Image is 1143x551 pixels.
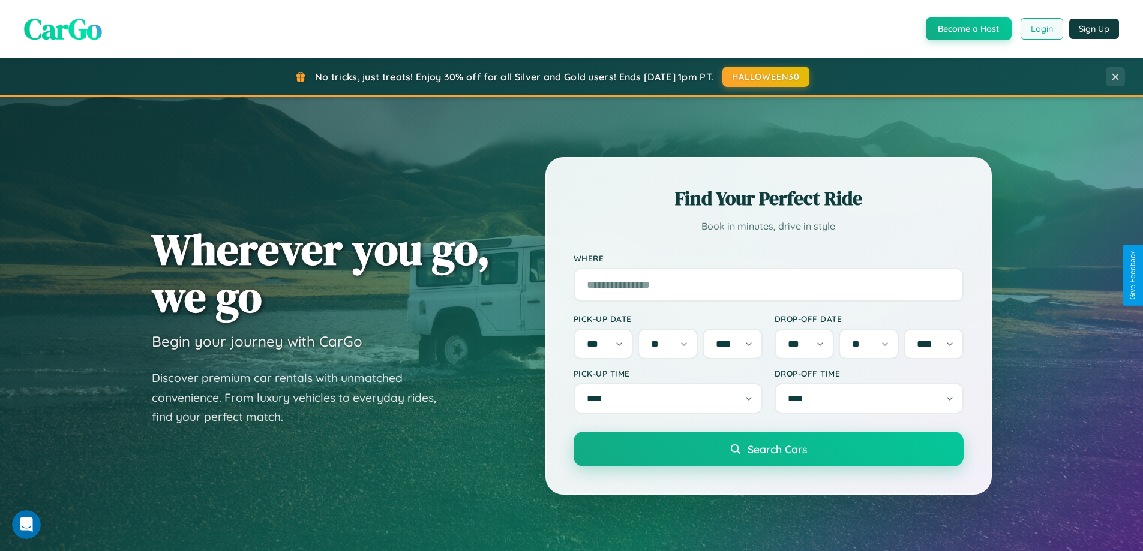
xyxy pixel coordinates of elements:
[775,314,964,324] label: Drop-off Date
[152,332,362,350] h3: Begin your journey with CarGo
[152,368,452,427] p: Discover premium car rentals with unmatched convenience. From luxury vehicles to everyday rides, ...
[722,67,809,87] button: HALLOWEEN30
[315,71,713,83] span: No tricks, just treats! Enjoy 30% off for all Silver and Gold users! Ends [DATE] 1pm PT.
[574,218,964,235] p: Book in minutes, drive in style
[574,185,964,212] h2: Find Your Perfect Ride
[574,368,763,378] label: Pick-up Time
[152,225,490,320] h1: Wherever you go, we go
[1129,251,1137,300] div: Give Feedback
[1021,18,1063,40] button: Login
[574,253,964,263] label: Where
[12,510,41,539] iframe: Intercom live chat
[1069,19,1119,39] button: Sign Up
[775,368,964,378] label: Drop-off Time
[574,432,964,466] button: Search Cars
[748,442,807,456] span: Search Cars
[24,9,102,49] span: CarGo
[574,314,763,324] label: Pick-up Date
[926,17,1012,40] button: Become a Host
